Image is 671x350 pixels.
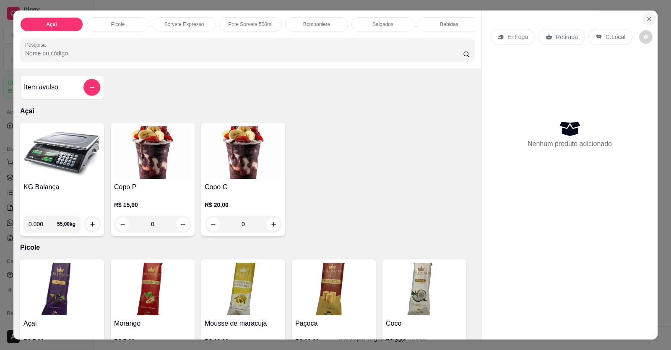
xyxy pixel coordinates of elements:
input: Pesquisa [25,49,463,57]
p: R$ 10,00 [295,337,372,345]
p: Bomboniere [303,21,330,28]
button: Close [642,12,656,26]
p: Açai [46,21,57,28]
h4: Copo P [114,182,191,192]
img: product-image [205,263,282,315]
p: Açai [20,106,475,116]
p: R$ 20,00 [205,201,282,209]
p: R$ 9,00 [386,337,463,345]
h4: Item avulso [24,82,58,92]
img: product-image [295,263,372,315]
p: Picole [20,243,475,253]
p: Pote Sorvete 500ml [228,21,272,28]
p: Entrega [507,33,528,41]
p: Picole [111,21,125,28]
img: product-image [386,263,463,315]
p: R$ 10,00 [205,337,282,345]
h4: Copo G [205,182,282,192]
p: C.Local [606,33,625,41]
label: Pesquisa [25,41,49,48]
img: product-image [23,126,101,179]
h4: Morango [114,319,191,329]
h4: Açaí [23,319,101,329]
p: R$ 15,00 [114,201,191,209]
img: product-image [205,126,282,179]
h4: KG Balança [23,182,101,192]
p: Nenhum produto adicionado [528,139,612,149]
h4: Mousse de maracujá [205,319,282,329]
button: increase-product-quantity [86,217,99,231]
p: Retirada [556,33,578,41]
img: product-image [114,126,191,179]
input: 0.00 [29,216,57,232]
img: product-image [23,263,101,315]
p: Sorvete Expresso [164,21,204,28]
button: add-separate-item [83,79,100,96]
h4: Paçoca [295,319,372,329]
p: R$ 7,00 [23,337,101,345]
h4: Coco [386,319,463,329]
p: R$ 7,00 [114,337,191,345]
p: Bebidas [440,21,458,28]
p: Salgados [372,21,393,28]
button: decrease-product-quantity [639,30,653,44]
img: product-image [114,263,191,315]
